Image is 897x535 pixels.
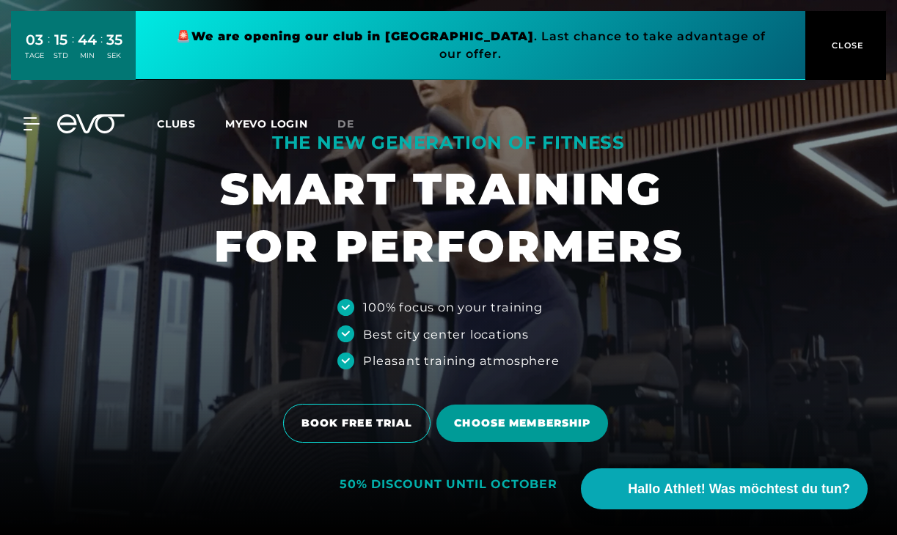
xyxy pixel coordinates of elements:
[581,468,868,509] button: Hallo Athlet! Was möchtest du tun?
[54,29,68,51] div: 15
[106,51,122,61] div: SEK
[628,479,850,499] span: Hallo Athlet! Was möchtest du tun?
[25,51,44,61] div: TAGE
[72,31,74,70] div: :
[78,51,97,61] div: MIN
[301,416,413,431] span: BOOK FREE TRIAL
[283,393,437,454] a: BOOK FREE TRIAL
[363,325,529,343] div: Best city center locations
[54,51,68,61] div: STD
[363,298,543,316] div: 100% focus on your training
[106,29,122,51] div: 35
[436,394,614,453] a: Choose membership
[337,117,354,130] span: de
[100,31,103,70] div: :
[78,29,97,51] div: 44
[225,117,308,130] a: MYEVO LOGIN
[454,416,590,431] span: Choose membership
[25,29,44,51] div: 03
[337,116,372,133] a: de
[48,31,50,70] div: :
[157,117,196,130] span: Clubs
[214,160,684,275] h1: SMART TRAINING FOR PERFORMERS
[828,39,864,52] span: CLOSE
[340,477,557,492] div: 50% DISCOUNT UNTIL OCTOBER
[157,117,225,130] a: Clubs
[805,11,886,80] button: CLOSE
[363,352,559,369] div: Pleasant training atmosphere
